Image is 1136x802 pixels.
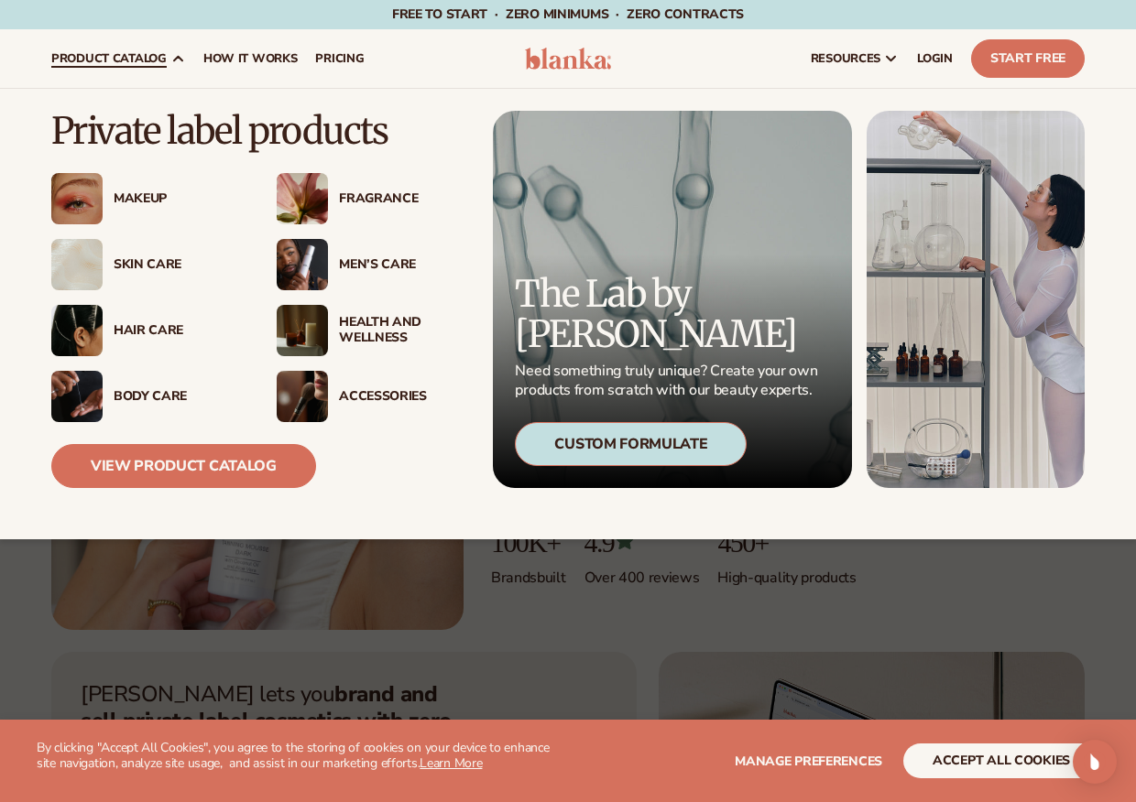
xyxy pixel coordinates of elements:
[51,371,240,422] a: Male hand applying moisturizer. Body Care
[51,239,240,290] a: Cream moisturizer swatch. Skin Care
[277,305,328,356] img: Candles and incense on table.
[515,422,747,466] div: Custom Formulate
[971,39,1085,78] a: Start Free
[51,305,240,356] a: Female hair pulled back with clips. Hair Care
[315,51,364,66] span: pricing
[51,111,465,151] p: Private label products
[37,741,568,772] p: By clicking "Accept All Cookies", you agree to the storing of cookies on your device to enhance s...
[515,362,823,400] p: Need something truly unique? Create your own products from scratch with our beauty experts.
[194,29,307,88] a: How It Works
[203,51,298,66] span: How It Works
[277,371,328,422] img: Female with makeup brush.
[339,389,465,405] div: Accessories
[515,274,823,354] p: The Lab by [PERSON_NAME]
[339,315,465,346] div: Health And Wellness
[51,173,103,224] img: Female with glitter eye makeup.
[811,51,880,66] span: resources
[339,257,465,273] div: Men’s Care
[420,754,482,772] a: Learn More
[277,173,328,224] img: Pink blooming flower.
[525,48,611,70] img: logo
[277,305,465,356] a: Candles and incense on table. Health And Wellness
[51,444,316,488] a: View Product Catalog
[735,753,882,770] span: Manage preferences
[51,305,103,356] img: Female hair pulled back with clips.
[735,743,882,778] button: Manage preferences
[908,29,962,88] a: LOGIN
[802,29,908,88] a: resources
[339,191,465,207] div: Fragrance
[493,111,852,488] a: Microscopic product formula. The Lab by [PERSON_NAME] Need something truly unique? Create your ow...
[114,257,240,273] div: Skin Care
[277,239,465,290] a: Male holding moisturizer bottle. Men’s Care
[903,743,1099,778] button: accept all cookies
[51,371,103,422] img: Male hand applying moisturizer.
[277,173,465,224] a: Pink blooming flower. Fragrance
[867,111,1085,488] img: Female in lab with equipment.
[51,173,240,224] a: Female with glitter eye makeup. Makeup
[42,29,194,88] a: product catalog
[114,323,240,339] div: Hair Care
[51,51,167,66] span: product catalog
[51,239,103,290] img: Cream moisturizer swatch.
[114,191,240,207] div: Makeup
[1073,740,1117,784] div: Open Intercom Messenger
[277,371,465,422] a: Female with makeup brush. Accessories
[277,239,328,290] img: Male holding moisturizer bottle.
[392,5,744,23] span: Free to start · ZERO minimums · ZERO contracts
[306,29,373,88] a: pricing
[114,389,240,405] div: Body Care
[917,51,953,66] span: LOGIN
